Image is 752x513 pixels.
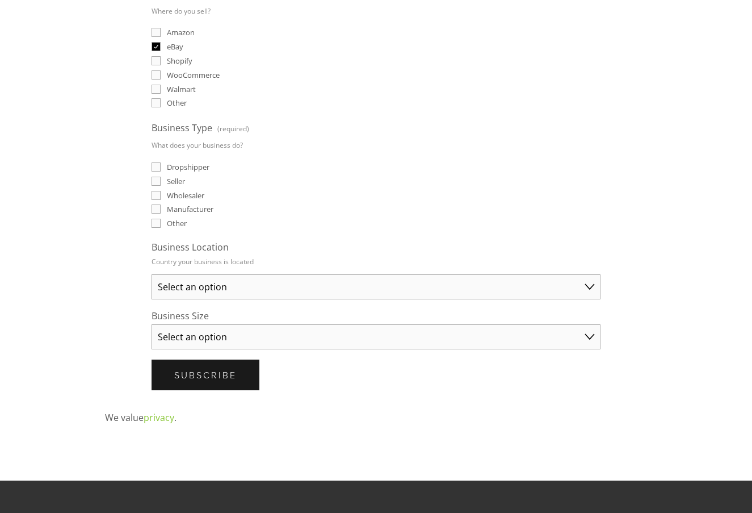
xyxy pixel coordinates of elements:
span: Wholesaler [167,190,204,201]
span: Walmart [167,84,196,94]
input: Seller [152,177,161,186]
p: What does your business do? [152,137,249,153]
input: Amazon [152,28,161,37]
input: Manufacturer [152,205,161,214]
input: Other [152,219,161,228]
select: Business Location [152,274,600,299]
p: Where do you sell? [152,3,216,19]
p: Country your business is located [152,253,254,270]
span: Other [167,218,187,228]
span: Amazon [167,27,195,37]
input: WooCommerce [152,70,161,80]
p: We value . [105,410,648,426]
input: Wholesaler [152,191,161,200]
span: WooCommerce [167,70,220,80]
span: Business Location [152,241,229,253]
a: privacy [144,411,174,424]
span: Subscribe [174,369,237,381]
input: Walmart [152,85,161,94]
span: Other [167,98,187,108]
button: SubscribeSubscribe [152,360,259,390]
span: Manufacturer [167,204,213,214]
span: Shopify [167,56,192,66]
span: Seller [167,176,185,186]
input: eBay [152,42,161,51]
input: Shopify [152,56,161,65]
input: Other [152,98,161,107]
span: Dropshipper [167,162,209,172]
span: Business Size [152,310,209,322]
select: Business Size [152,324,600,349]
span: (required) [217,120,249,137]
input: Dropshipper [152,162,161,172]
span: Business Type [152,122,212,134]
span: eBay [167,41,183,52]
